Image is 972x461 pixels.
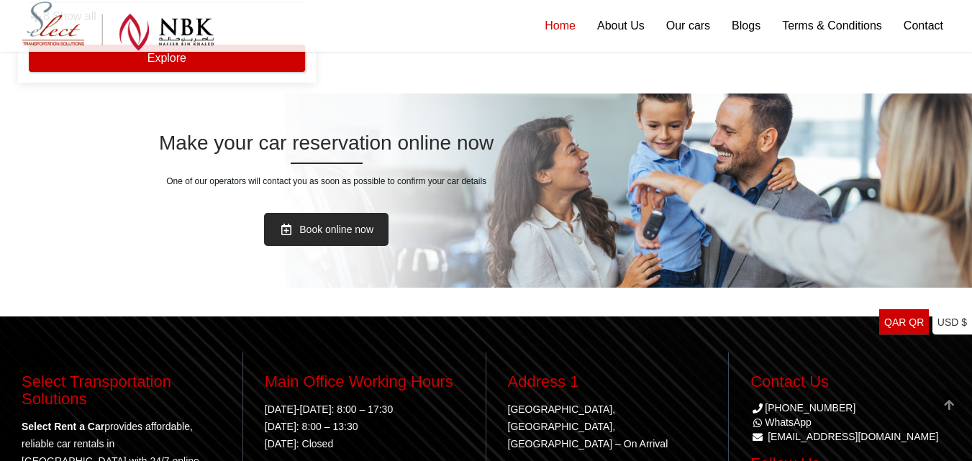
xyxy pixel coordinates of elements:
[750,416,812,428] a: WhatsApp
[18,175,635,188] h6: One of our operators will contact you as soon as possible to confirm your car details
[264,213,389,246] a: Book online now
[879,310,929,335] a: QAR QR
[265,401,464,452] p: [DATE]-[DATE]: 8:00 – 17:30 [DATE]: 8:00 – 13:30 [DATE]: Closed
[265,373,464,391] h3: Main Office Working Hours
[22,1,214,51] img: Select Rent a Car
[932,310,972,335] a: USD $
[18,131,635,155] h2: Make your car reservation online now
[750,402,855,414] a: [PHONE_NUMBER]
[508,373,707,391] h3: Address 1
[22,421,104,432] strong: Select Rent a Car
[750,373,950,391] h3: Contact Us
[508,403,668,449] a: [GEOGRAPHIC_DATA], [GEOGRAPHIC_DATA], [GEOGRAPHIC_DATA] – On Arrival
[768,431,938,442] a: [EMAIL_ADDRESS][DOMAIN_NAME]
[29,45,305,72] button: Explore
[22,373,221,408] h3: Select Transportation Solutions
